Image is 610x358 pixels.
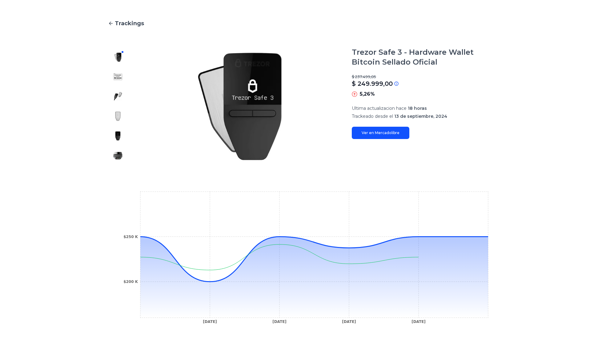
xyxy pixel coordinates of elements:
[352,105,407,111] span: Ultima actualizacion hace
[352,47,502,67] h1: Trezor Safe 3 - Hardware Wallet Bitcoin Sellado Oficial
[113,151,123,161] img: Trezor Safe 3 - Hardware Wallet Bitcoin Sellado Oficial
[113,52,123,62] img: Trezor Safe 3 - Hardware Wallet Bitcoin Sellado Oficial
[115,19,144,28] span: Trackings
[123,280,138,284] tspan: $200 K
[140,47,339,165] img: Trezor Safe 3 - Hardware Wallet Bitcoin Sellado Oficial
[342,320,356,324] tspan: [DATE]
[394,113,447,119] span: 13 de septiembre, 2024
[408,105,427,111] span: 18 horas
[108,19,502,28] a: Trackings
[352,113,393,119] span: Trackeado desde el
[113,131,123,141] img: Trezor Safe 3 - Hardware Wallet Bitcoin Sellado Oficial
[411,320,426,324] tspan: [DATE]
[352,127,409,139] a: Ver en Mercadolibre
[352,79,393,88] p: $ 249.999,00
[203,320,217,324] tspan: [DATE]
[352,74,502,79] p: $ 237.499,05
[123,235,138,239] tspan: $250 K
[113,72,123,82] img: Trezor Safe 3 - Hardware Wallet Bitcoin Sellado Oficial
[113,92,123,101] img: Trezor Safe 3 - Hardware Wallet Bitcoin Sellado Oficial
[272,320,287,324] tspan: [DATE]
[360,90,375,98] p: 5,26%
[113,111,123,121] img: Trezor Safe 3 - Hardware Wallet Bitcoin Sellado Oficial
